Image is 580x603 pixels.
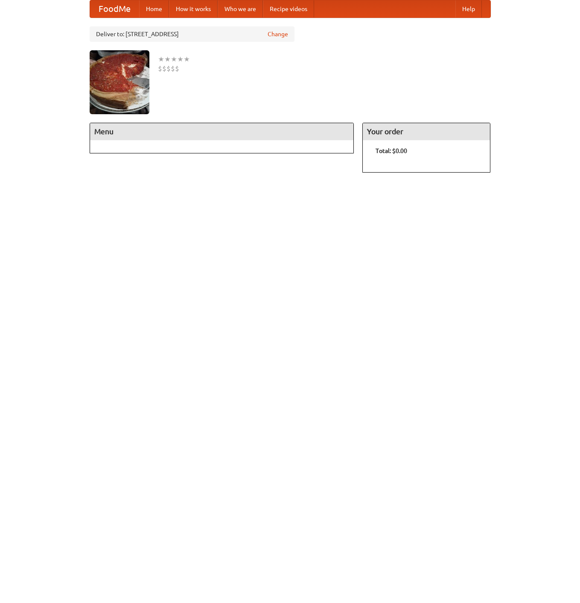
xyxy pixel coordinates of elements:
li: ★ [158,55,164,64]
div: Deliver to: [STREET_ADDRESS] [90,26,294,42]
li: ★ [164,55,171,64]
li: ★ [171,55,177,64]
a: Home [139,0,169,17]
li: $ [158,64,162,73]
li: $ [162,64,166,73]
li: ★ [184,55,190,64]
a: Recipe videos [263,0,314,17]
h4: Menu [90,123,354,140]
li: $ [175,64,179,73]
a: How it works [169,0,218,17]
li: $ [171,64,175,73]
li: $ [166,64,171,73]
li: ★ [177,55,184,64]
b: Total: $0.00 [376,147,407,154]
img: angular.jpg [90,50,149,114]
a: FoodMe [90,0,139,17]
h4: Your order [363,123,490,140]
a: Help [455,0,482,17]
a: Change [268,30,288,38]
a: Who we are [218,0,263,17]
